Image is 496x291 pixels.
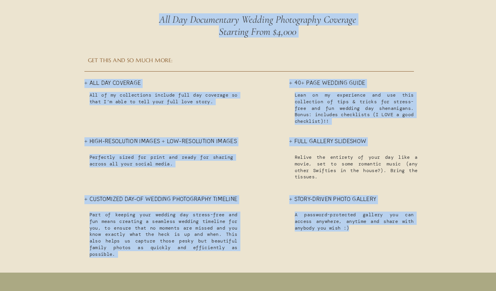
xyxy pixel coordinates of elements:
h3: + Customized Day-of Wedding Photography Timeline [84,195,266,216]
p: GET THIS AND SO MUCH MORE: [88,57,233,64]
p: A password-protected gallery you can access anywhere, anytime and share with anybody you wish :) [295,212,414,233]
h2: All Day Documentary Wedding Photography Coverage Starting From $4,000 [147,13,369,40]
h3: + All Day Coverage [84,79,208,90]
p: Lean on my experience and use this collection of tips & tricks for stress-free and fun wedding da... [295,92,414,133]
p: Relive the entirety of your day like a movie, set to some romantic music (any other Swifties in t... [295,154,418,179]
h3: + STORY-DRIVEN PHOTO Gallery [289,195,384,205]
h3: + Full Gallery Slideshow [289,137,392,147]
p: Part of keeping your wedding day stress-free and fun means creating a seamless wedding timeline f... [90,212,238,260]
p: All of my collections include full day coverage so that I’m able to tell your full love story. [90,92,238,120]
h3: + 40+ Page Wedding Guide [289,79,380,88]
p: Perfectly sized for print and ready for sharing across all your social media. [90,154,233,174]
h3: + High-Resolution Images + Low-Resolution Images [84,137,261,162]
